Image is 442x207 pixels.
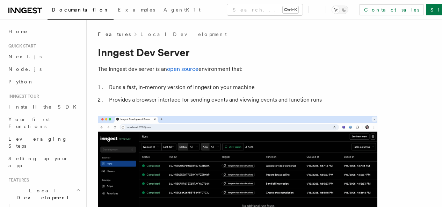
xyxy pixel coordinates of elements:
[6,75,82,88] a: Python
[8,136,67,149] span: Leveraging Steps
[48,2,114,20] a: Documentation
[6,187,76,201] span: Local Development
[8,79,34,84] span: Python
[6,177,29,183] span: Features
[107,82,377,92] li: Runs a fast, in-memory version of Inngest on your machine
[283,6,298,13] kbd: Ctrl+K
[6,25,82,38] a: Home
[52,7,109,13] span: Documentation
[118,7,155,13] span: Examples
[227,4,303,15] button: Search...Ctrl+K
[6,152,82,172] a: Setting up your app
[6,184,82,204] button: Local Development
[114,2,159,19] a: Examples
[164,7,201,13] span: AgentKit
[6,94,39,99] span: Inngest tour
[8,104,81,110] span: Install the SDK
[107,95,377,105] li: Provides a browser interface for sending events and viewing events and function runs
[8,117,50,129] span: Your first Functions
[8,28,28,35] span: Home
[167,66,198,72] a: open source
[6,63,82,75] a: Node.js
[98,46,377,59] h1: Inngest Dev Server
[6,43,36,49] span: Quick start
[159,2,205,19] a: AgentKit
[6,113,82,133] a: Your first Functions
[6,101,82,113] a: Install the SDK
[8,156,68,168] span: Setting up your app
[6,50,82,63] a: Next.js
[332,6,348,14] button: Toggle dark mode
[140,31,227,38] a: Local Development
[8,54,42,59] span: Next.js
[98,31,131,38] span: Features
[6,133,82,152] a: Leveraging Steps
[98,64,377,74] p: The Inngest dev server is an environment that:
[8,66,42,72] span: Node.js
[360,4,423,15] a: Contact sales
